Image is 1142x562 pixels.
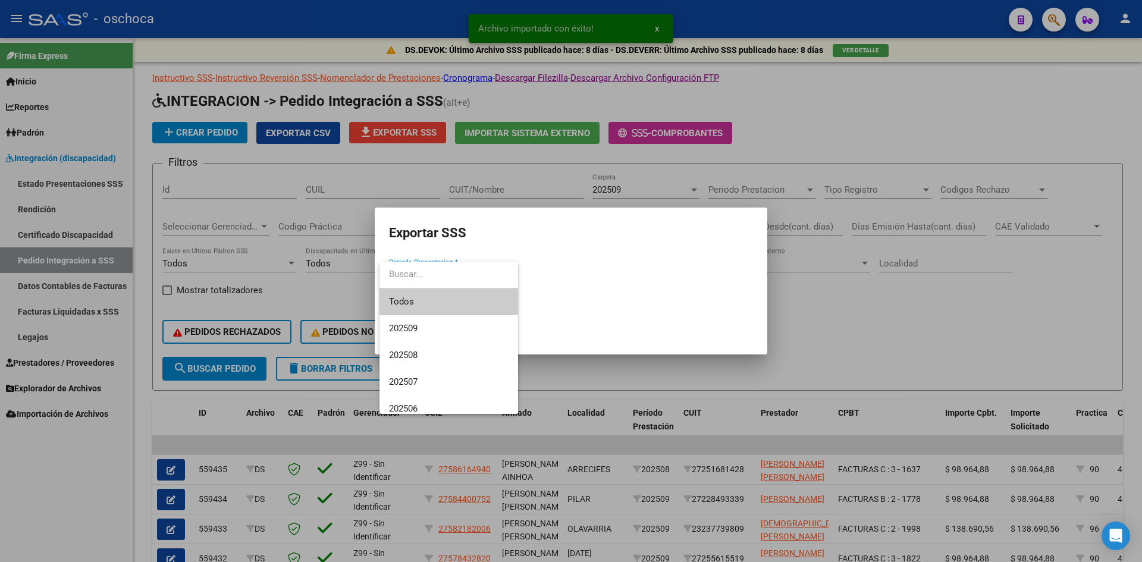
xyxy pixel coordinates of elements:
span: 202507 [389,376,418,387]
span: Todos [389,288,509,315]
span: 202506 [389,403,418,414]
span: 202508 [389,350,418,360]
div: Open Intercom Messenger [1102,522,1130,550]
input: dropdown search [379,261,518,288]
span: 202509 [389,323,418,334]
